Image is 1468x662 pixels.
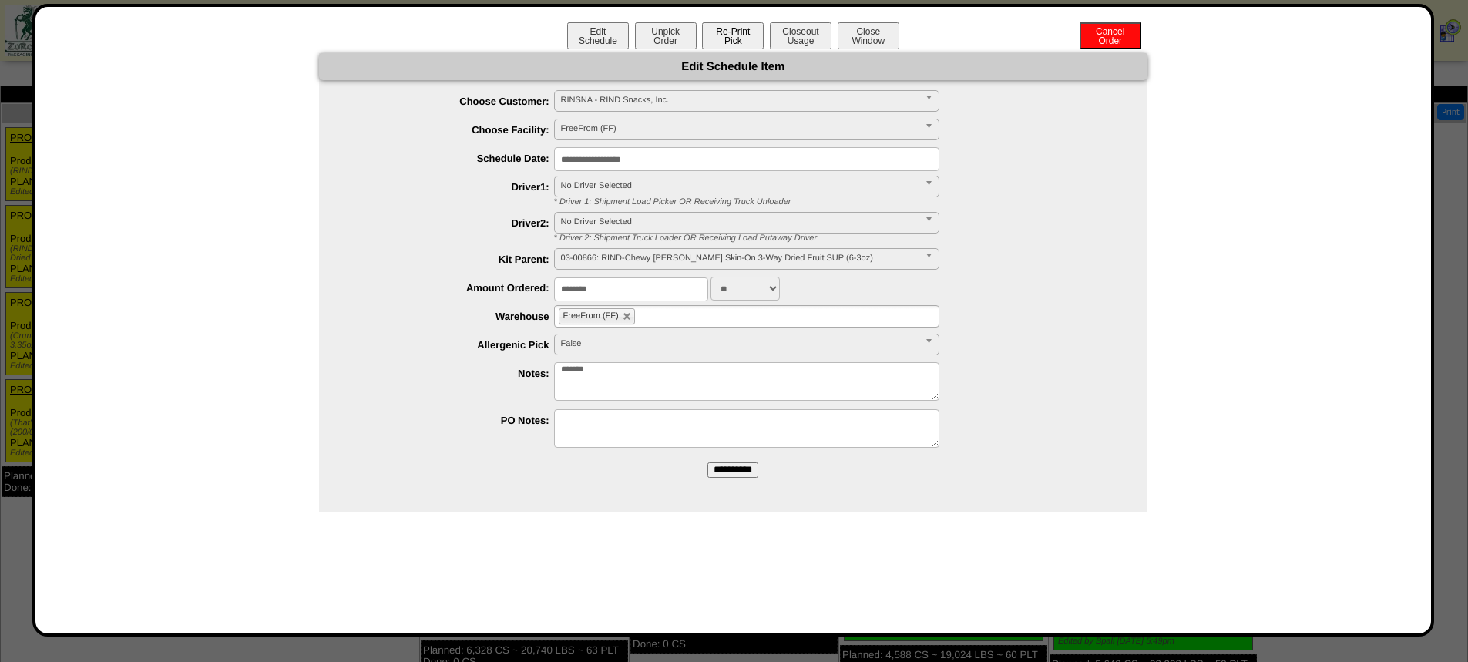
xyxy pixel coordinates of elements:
span: False [561,334,919,353]
label: Kit Parent: [350,254,554,265]
label: Schedule Date: [350,153,554,164]
button: CancelOrder [1080,22,1141,49]
button: CloseWindow [838,22,899,49]
button: CloseoutUsage [770,22,831,49]
div: * Driver 1: Shipment Load Picker OR Receiving Truck Unloader [543,197,1147,207]
label: Choose Facility: [350,124,554,136]
span: No Driver Selected [561,176,919,195]
label: Choose Customer: [350,96,554,107]
span: 03-00866: RIND-Chewy [PERSON_NAME] Skin-On 3-Way Dried Fruit SUP (6-3oz) [561,249,919,267]
button: UnpickOrder [635,22,697,49]
label: Warehouse [350,311,554,322]
label: Driver2: [350,217,554,229]
label: Notes: [350,368,554,379]
label: Driver1: [350,181,554,193]
a: CloseWindow [836,35,901,46]
button: Re-PrintPick [702,22,764,49]
span: RINSNA - RIND Snacks, Inc. [561,91,919,109]
div: Edit Schedule Item [319,53,1147,80]
div: * Driver 2: Shipment Truck Loader OR Receiving Load Putaway Driver [543,234,1147,243]
button: EditSchedule [567,22,629,49]
span: FreeFrom (FF) [563,311,619,321]
label: Allergenic Pick [350,339,554,351]
label: Amount Ordered: [350,282,554,294]
span: No Driver Selected [561,213,919,231]
label: PO Notes: [350,415,554,426]
span: FreeFrom (FF) [561,119,919,138]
